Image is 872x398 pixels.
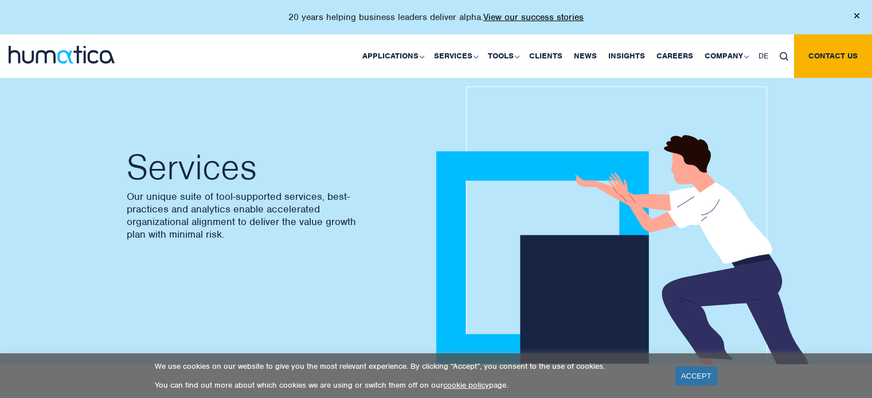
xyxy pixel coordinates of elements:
[483,11,584,23] a: View our success stories
[127,190,425,241] p: Our unique suite of tool-supported services, best-practices and analytics enable accelerated orga...
[758,51,768,61] span: DE
[357,34,428,78] a: Applications
[699,34,753,78] a: Company
[794,34,872,78] a: Contact us
[568,34,603,78] a: News
[155,361,661,371] p: We use cookies on our website to give you the most relevant experience. By clicking “Accept”, you...
[651,34,699,78] a: Careers
[675,367,717,385] a: ACCEPT
[288,11,584,23] p: 20 years helping business leaders deliver alpha.
[753,34,774,78] a: DE
[155,380,661,390] p: You can find out more about which cookies we are using or switch them off on our page.
[780,52,788,61] img: search_icon
[9,46,115,64] img: logo
[603,34,651,78] a: Insights
[523,34,568,78] a: Clients
[428,34,482,78] a: Services
[436,86,832,364] img: about_banner1
[443,380,489,390] a: cookie policy
[127,150,425,184] h2: Services
[482,34,523,78] a: Tools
